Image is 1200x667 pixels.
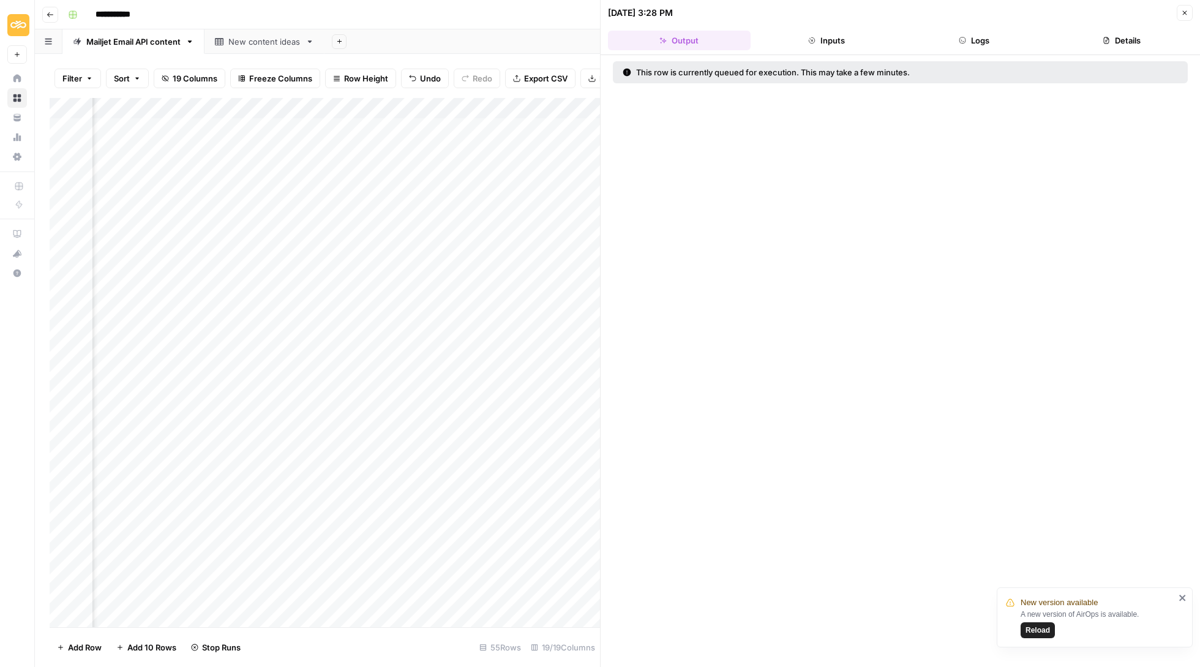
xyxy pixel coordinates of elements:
[7,263,27,283] button: Help + Support
[114,72,130,85] span: Sort
[7,10,27,40] button: Workspace: Sinch
[505,69,576,88] button: Export CSV
[86,36,181,48] div: Mailjet Email API content
[7,108,27,127] a: Your Data
[401,69,449,88] button: Undo
[8,244,26,263] div: What's new?
[7,88,27,108] a: Browse
[7,69,27,88] a: Home
[344,72,388,85] span: Row Height
[68,641,102,654] span: Add Row
[202,641,241,654] span: Stop Runs
[1026,625,1050,636] span: Reload
[473,72,492,85] span: Redo
[184,638,248,657] button: Stop Runs
[608,7,673,19] div: [DATE] 3:28 PM
[325,69,396,88] button: Row Height
[756,31,898,50] button: Inputs
[7,14,29,36] img: Sinch Logo
[7,224,27,244] a: AirOps Academy
[54,69,101,88] button: Filter
[7,127,27,147] a: Usage
[109,638,184,657] button: Add 10 Rows
[106,69,149,88] button: Sort
[474,638,526,657] div: 55 Rows
[526,638,600,657] div: 19/19 Columns
[524,72,568,85] span: Export CSV
[173,72,217,85] span: 19 Columns
[1179,593,1187,603] button: close
[7,147,27,167] a: Settings
[1050,31,1193,50] button: Details
[608,31,751,50] button: Output
[62,29,204,54] a: Mailjet Email API content
[580,69,651,88] button: Import CSV
[1021,597,1098,609] span: New version available
[230,69,320,88] button: Freeze Columns
[1021,609,1175,638] div: A new version of AirOps is available.
[204,29,324,54] a: New content ideas
[154,69,225,88] button: 19 Columns
[7,244,27,263] button: What's new?
[454,69,500,88] button: Redo
[50,638,109,657] button: Add Row
[249,72,312,85] span: Freeze Columns
[420,72,441,85] span: Undo
[903,31,1046,50] button: Logs
[1021,622,1055,638] button: Reload
[62,72,82,85] span: Filter
[127,641,176,654] span: Add 10 Rows
[623,66,1044,78] div: This row is currently queued for execution. This may take a few minutes.
[228,36,301,48] div: New content ideas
